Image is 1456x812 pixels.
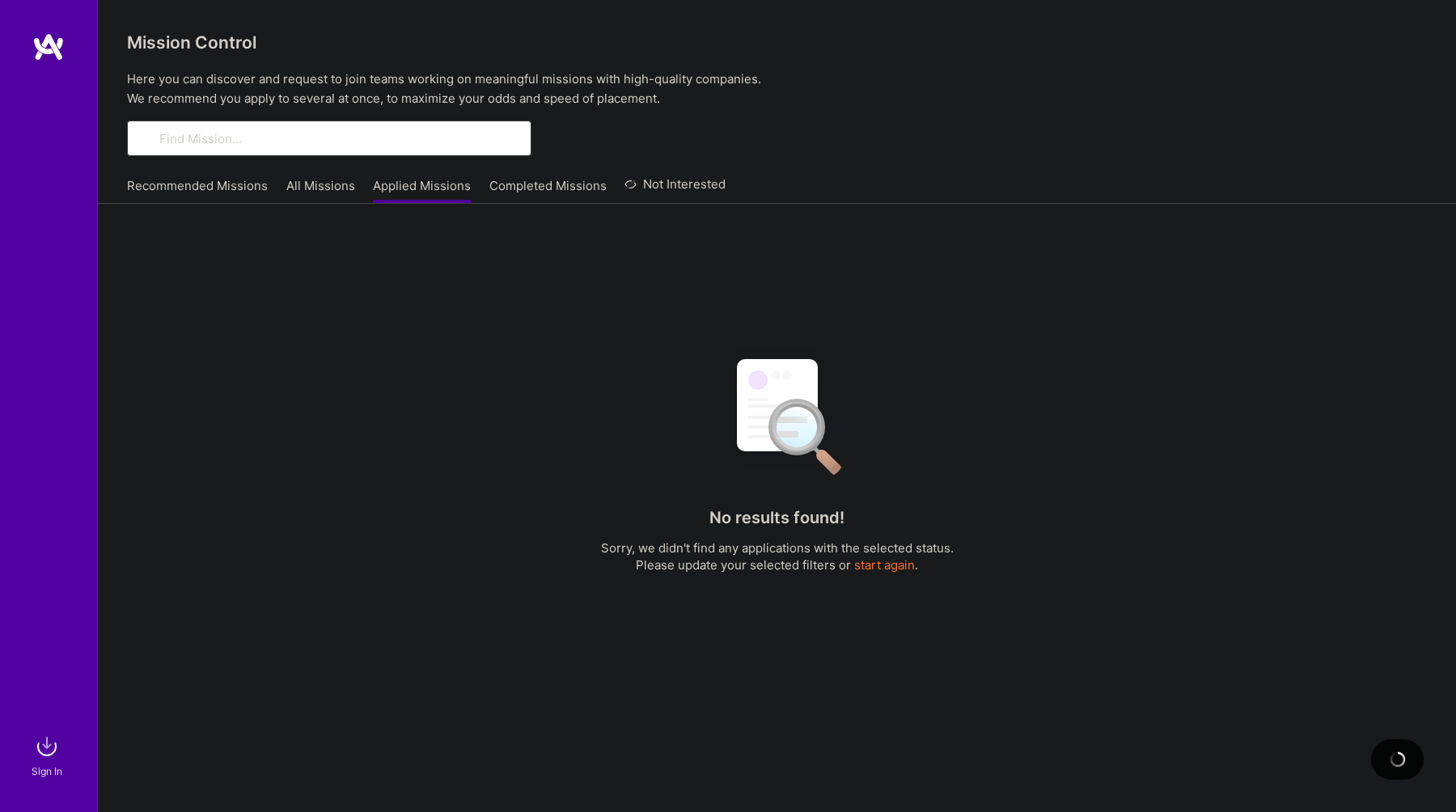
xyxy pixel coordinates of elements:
img: loading [1386,749,1407,770]
p: Please update your selected filters or . [601,556,954,573]
img: sign in [31,730,63,763]
i: icon SearchGrey [140,129,159,148]
img: logo [32,32,65,61]
p: Sorry, we didn't find any applications with the selected status. [601,539,954,556]
a: sign inSign In [34,730,63,780]
a: Completed Missions [489,177,607,204]
h3: Mission Control [127,32,1427,53]
a: Not Interested [624,175,726,204]
a: All Missions [286,177,355,204]
a: Applied Missions [373,177,471,204]
p: Here you can discover and request to join teams working on meaningful missions with high-quality ... [127,70,1427,108]
h4: No results found! [709,508,844,527]
button: start again [854,556,915,573]
input: Find Mission... [159,130,519,147]
div: Sign In [32,763,62,780]
img: No Results [709,345,846,486]
a: Recommended Missions [127,177,268,204]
